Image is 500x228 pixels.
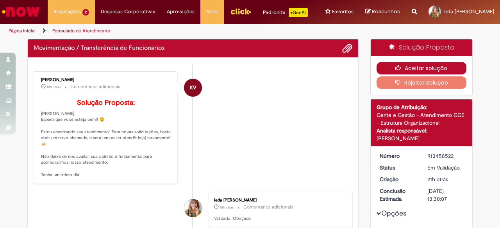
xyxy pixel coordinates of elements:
span: KV [190,78,196,97]
div: Karine Vieira [184,79,202,97]
button: Adicionar anexos [342,43,352,53]
p: Validado. Obrigada [214,216,344,222]
div: [DATE] 13:30:07 [427,187,464,203]
h2: Movimentação / Transferência de Funcionários Histórico de tíquete [34,45,164,52]
div: [PERSON_NAME] [377,134,467,142]
small: Comentários adicionais [243,204,293,210]
button: Aceitar solução [377,62,467,74]
dt: Conclusão Estimada [374,187,422,203]
img: ServiceNow [1,4,41,19]
div: Analista responsável: [377,127,467,134]
span: 18h atrás [220,205,234,210]
a: Página inicial [9,28,36,34]
div: Ieda Cristina Soares Pauletti Paschoal [184,199,202,217]
dt: Número [374,152,422,160]
span: Despesas Corporativas [101,8,155,16]
small: Comentários adicionais [70,83,120,90]
a: Rascunhos [365,8,400,16]
div: Padroniza [263,8,308,17]
span: 2 [82,9,89,16]
div: Gente e Gestão - Atendimento GGE - Estrutura Organizacional [377,111,467,127]
span: 21h atrás [427,176,448,183]
span: Requisições [54,8,81,16]
span: Aprovações [167,8,195,16]
span: Ieda [PERSON_NAME] [443,8,494,15]
p: +GenAi [289,8,308,17]
dt: Status [374,164,422,171]
button: Rejeitar Solução [377,76,467,89]
span: Rascunhos [372,8,400,15]
div: Ieda [PERSON_NAME] [214,198,344,203]
div: Em Validação [427,164,464,171]
ul: Trilhas de página [6,24,327,38]
div: [PERSON_NAME] [41,78,171,82]
time: 28/08/2025 15:07:29 [427,176,448,183]
img: click_logo_yellow_360x200.png [230,5,251,17]
dt: Criação [374,175,422,183]
div: Grupo de Atribuição: [377,103,467,111]
span: 18h atrás [47,85,61,89]
time: 28/08/2025 17:43:02 [47,85,61,89]
time: 28/08/2025 17:32:36 [220,205,234,210]
a: Formulário de Atendimento [52,28,110,34]
div: 28/08/2025 15:07:29 [427,175,464,183]
span: Favoritos [332,8,354,16]
div: R13458522 [427,152,464,160]
span: More [206,8,218,16]
b: Solução Proposta: [77,98,135,107]
p: [PERSON_NAME], Espero que você esteja bem!! 😊 Estou encerrando seu atendimento" Para novas solici... [41,99,171,178]
div: Solução Proposta [371,39,473,56]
